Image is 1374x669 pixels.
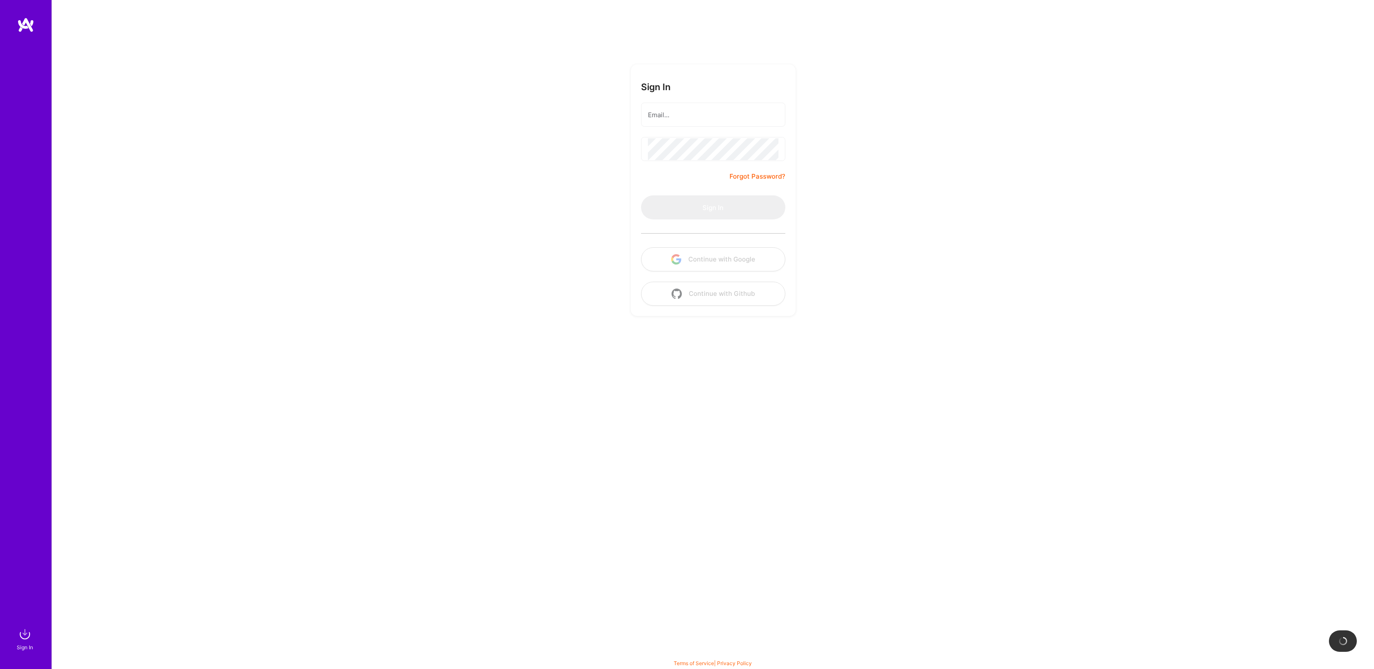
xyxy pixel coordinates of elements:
div: © 2025 ATeams Inc., All rights reserved. [52,643,1374,665]
button: Continue with Github [641,282,785,306]
div: Sign In [17,643,33,652]
button: Sign In [641,195,785,219]
img: loading [1339,637,1347,645]
input: Email... [648,104,778,126]
img: icon [671,254,681,265]
img: sign in [16,626,33,643]
span: | [674,660,752,666]
button: Continue with Google [641,247,785,271]
h3: Sign In [641,82,671,92]
img: icon [672,289,682,299]
a: Privacy Policy [717,660,752,666]
a: Terms of Service [674,660,714,666]
a: Forgot Password? [730,171,785,182]
img: logo [17,17,34,33]
a: sign inSign In [18,626,33,652]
